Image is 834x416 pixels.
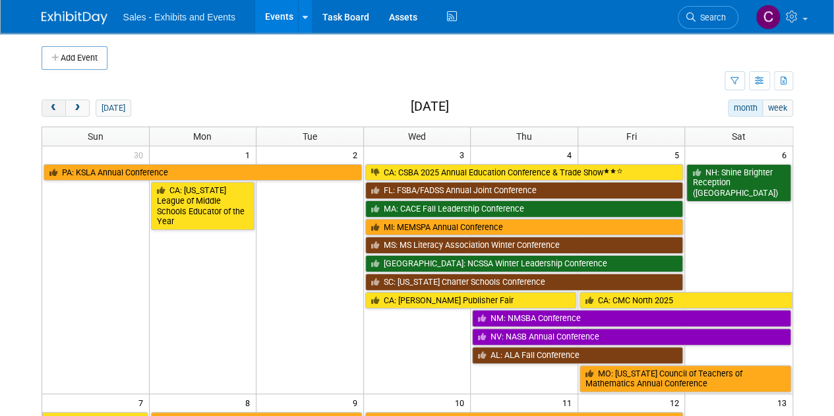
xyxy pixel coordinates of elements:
span: 12 [668,394,684,411]
button: week [762,100,792,117]
span: Sun [88,131,104,142]
a: MS: MS Literacy Association Winter Conference [365,237,684,254]
a: Search [678,6,738,29]
a: CA: [PERSON_NAME] Publisher Fair [365,292,576,309]
a: FL: FSBA/FADSS Annual Joint Conference [365,182,684,199]
span: 6 [781,146,792,163]
span: 4 [566,146,578,163]
span: 5 [672,146,684,163]
a: MA: CACE Fall Leadership Conference [365,200,684,218]
span: Tue [303,131,317,142]
a: AL: ALA Fall Conference [472,347,683,364]
button: month [728,100,763,117]
a: NM: NMSBA Conference [472,310,790,327]
img: Christine Lurz [756,5,781,30]
button: prev [42,100,66,117]
a: [GEOGRAPHIC_DATA]: NCSSA Winter Leadership Conference [365,255,684,272]
a: CA: CMC North 2025 [580,292,792,309]
button: [DATE] [96,100,131,117]
span: 11 [561,394,578,411]
button: next [65,100,90,117]
a: MI: MEMSPA Annual Conference [365,219,684,236]
a: SC: [US_STATE] Charter Schools Conference [365,274,684,291]
a: CA: CSBA 2025 Annual Education Conference & Trade Show [365,164,684,181]
span: 1 [244,146,256,163]
span: 10 [454,394,470,411]
a: PA: KSLA Annual Conference [44,164,362,181]
span: 3 [458,146,470,163]
a: MO: [US_STATE] Council of Teachers of Mathematics Annual Conference [580,365,791,392]
img: ExhibitDay [42,11,107,24]
span: 7 [137,394,149,411]
a: NV: NASB Annual Conference [472,328,790,345]
span: Fri [626,131,637,142]
span: Sales - Exhibits and Events [123,12,235,22]
span: 2 [351,146,363,163]
a: CA: [US_STATE] League of Middle Schools Educator of the Year [151,182,255,230]
a: NH: Shine Brighter Reception ([GEOGRAPHIC_DATA]) [686,164,790,202]
button: Add Event [42,46,107,70]
h2: [DATE] [410,100,448,114]
span: Sat [732,131,746,142]
span: 13 [776,394,792,411]
span: Mon [193,131,212,142]
span: 9 [351,394,363,411]
span: Thu [516,131,532,142]
span: Search [696,13,726,22]
span: 8 [244,394,256,411]
span: Wed [408,131,426,142]
span: 30 [133,146,149,163]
